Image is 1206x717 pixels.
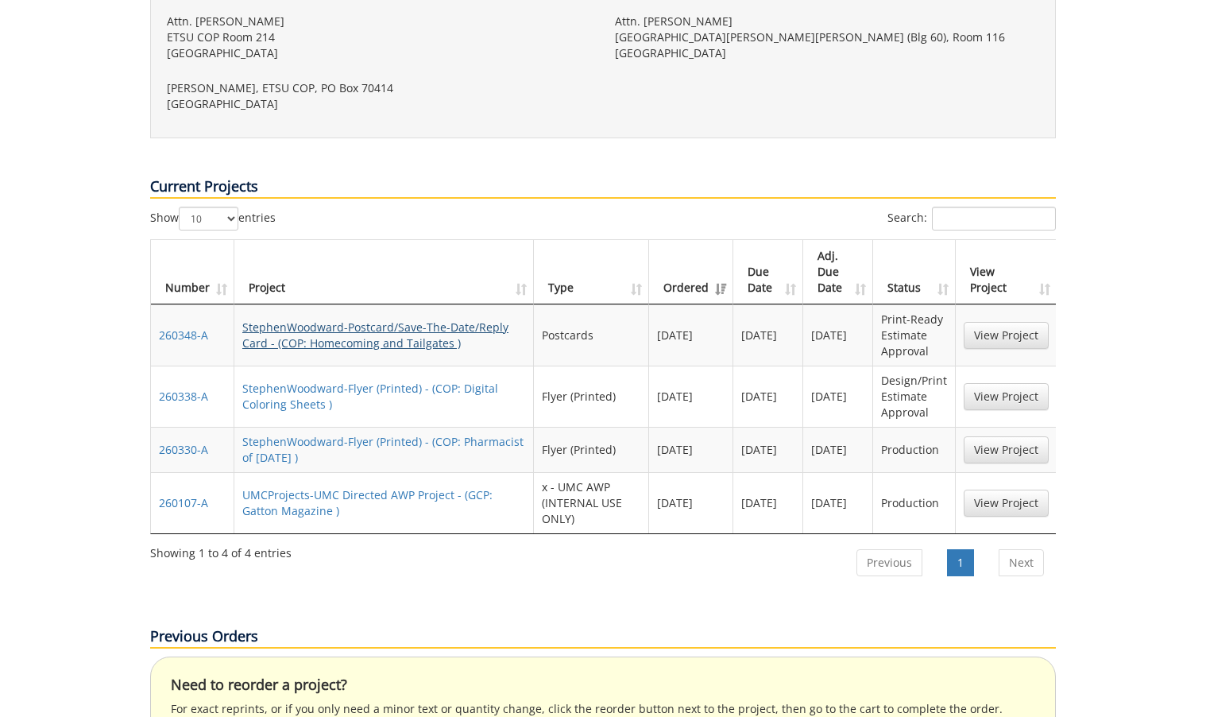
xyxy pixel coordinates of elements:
td: [DATE] [803,304,873,366]
td: [DATE] [803,366,873,427]
th: Project: activate to sort column ascending [234,240,534,304]
th: Ordered: activate to sort column ascending [649,240,733,304]
a: UMCProjects-UMC Directed AWP Project - (GCP: Gatton Magazine ) [242,487,493,518]
a: 260107-A [159,495,208,510]
td: Production [873,427,956,472]
td: x - UMC AWP (INTERNAL USE ONLY) [534,472,649,533]
td: [DATE] [803,472,873,533]
td: Flyer (Printed) [534,427,649,472]
th: View Project: activate to sort column ascending [956,240,1057,304]
a: Next [999,549,1044,576]
a: 260330-A [159,442,208,457]
label: Show entries [150,207,276,231]
label: Search: [887,207,1056,231]
a: View Project [964,436,1049,463]
p: [GEOGRAPHIC_DATA][PERSON_NAME][PERSON_NAME] (Blg 60), Room 116 [615,29,1039,45]
td: [DATE] [649,472,733,533]
p: ETSU COP Room 214 [167,29,591,45]
td: [DATE] [733,427,803,472]
td: [DATE] [733,366,803,427]
p: Current Projects [150,176,1056,199]
a: 1 [947,549,974,576]
th: Status: activate to sort column ascending [873,240,956,304]
a: StephenWoodward-Postcard/Save-The-Date/Reply Card - (COP: Homecoming and Tailgates ) [242,320,508,351]
p: [GEOGRAPHIC_DATA] [167,45,591,61]
select: Showentries [179,207,238,231]
a: View Project [964,490,1049,517]
td: [DATE] [649,304,733,366]
h4: Need to reorder a project? [171,677,1035,693]
p: [PERSON_NAME], ETSU COP, PO Box 70414 [167,80,591,96]
td: [DATE] [649,427,733,472]
td: Production [873,472,956,533]
p: [GEOGRAPHIC_DATA] [167,96,591,112]
td: Print-Ready Estimate Approval [873,304,956,366]
td: [DATE] [733,304,803,366]
th: Due Date: activate to sort column ascending [733,240,803,304]
a: StephenWoodward-Flyer (Printed) - (COP: Digital Coloring Sheets ) [242,381,498,412]
th: Number: activate to sort column ascending [151,240,234,304]
td: Design/Print Estimate Approval [873,366,956,427]
th: Type: activate to sort column ascending [534,240,649,304]
a: 260348-A [159,327,208,343]
th: Adj. Due Date: activate to sort column ascending [803,240,873,304]
a: View Project [964,322,1049,349]
td: [DATE] [803,427,873,472]
td: [DATE] [649,366,733,427]
p: [GEOGRAPHIC_DATA] [615,45,1039,61]
a: View Project [964,383,1049,410]
a: Previous [856,549,922,576]
p: Attn. [PERSON_NAME] [167,14,591,29]
td: Flyer (Printed) [534,366,649,427]
input: Search: [932,207,1056,231]
p: Previous Orders [150,626,1056,649]
td: [DATE] [733,472,803,533]
div: Showing 1 to 4 of 4 entries [150,539,292,561]
a: 260338-A [159,389,208,404]
a: StephenWoodward-Flyer (Printed) - (COP: Pharmacist of [DATE] ) [242,434,524,465]
p: Attn. [PERSON_NAME] [615,14,1039,29]
td: Postcards [534,304,649,366]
